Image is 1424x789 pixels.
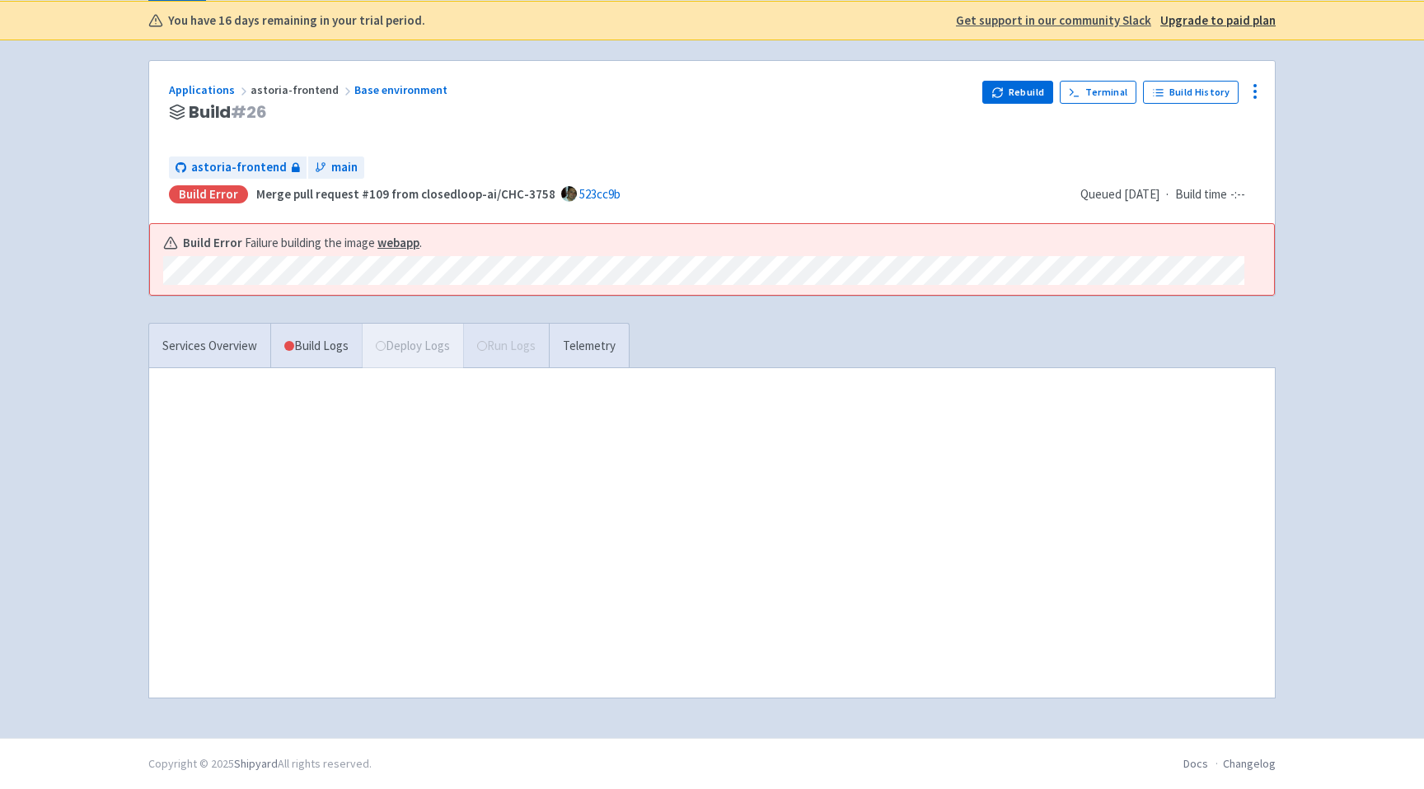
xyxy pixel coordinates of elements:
button: Rebuild [982,81,1053,104]
a: Get support in our community Slack [956,12,1151,30]
div: Build Error [169,185,248,204]
a: Changelog [1223,756,1276,771]
a: Build History [1143,81,1239,104]
span: Queued [1080,186,1159,202]
strong: Merge pull request #109 from closedloop-ai/CHC-3758 [256,186,555,202]
a: Shipyard [234,756,278,771]
a: Build Logs [271,324,362,369]
a: Applications [169,82,251,97]
a: Terminal [1060,81,1136,104]
a: Docs [1183,756,1208,771]
b: You have 16 days remaining in your trial period. [168,12,425,30]
span: astoria-frontend [191,158,287,177]
span: -:-- [1230,185,1245,204]
span: Failure building the image . [245,234,422,253]
a: Services Overview [149,324,270,369]
div: · [1080,185,1255,204]
a: main [308,156,364,179]
a: astoria-frontend [169,156,307,179]
a: Base environment [354,82,450,97]
span: astoria-frontend [251,82,354,97]
u: Upgrade to paid plan [1160,12,1276,28]
time: [DATE] [1124,186,1159,202]
span: main [331,158,358,177]
span: Build time [1175,185,1227,204]
a: webapp [377,235,419,250]
b: Build Error [183,234,242,253]
a: Telemetry [549,324,629,369]
u: Get support in our community Slack [956,12,1151,28]
span: # 26 [231,100,267,124]
div: Copyright © 2025 All rights reserved. [148,755,372,773]
a: 523cc9b [579,186,621,202]
span: Build [189,103,267,122]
